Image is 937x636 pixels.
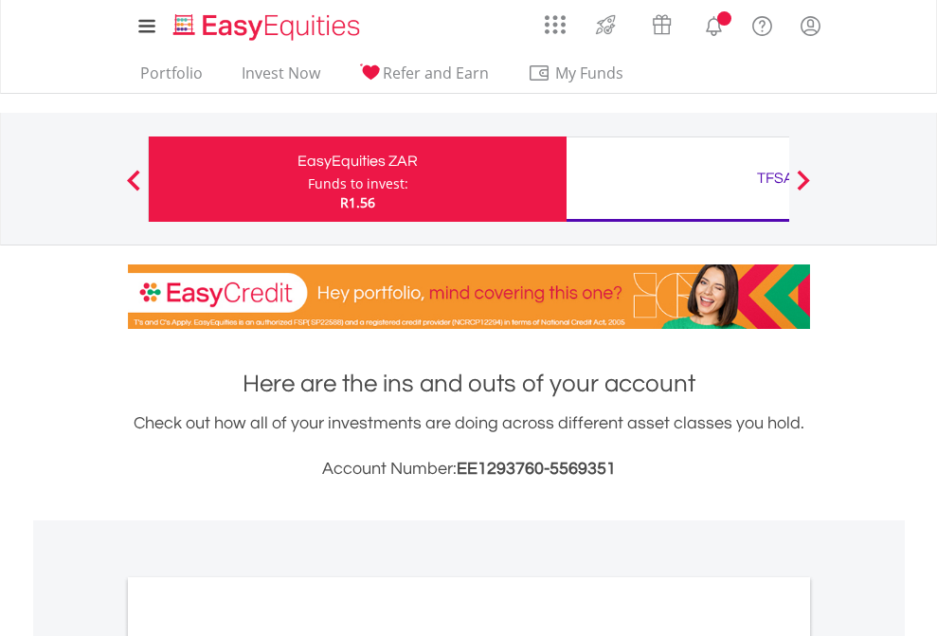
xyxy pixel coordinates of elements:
div: Check out how all of your investments are doing across different asset classes you hold. [128,410,810,482]
div: EasyEquities ZAR [160,148,555,174]
img: EasyCredit Promotion Banner [128,264,810,329]
h1: Here are the ins and outs of your account [128,367,810,401]
a: AppsGrid [532,5,578,35]
a: Vouchers [634,5,690,40]
img: thrive-v2.svg [590,9,622,40]
span: Refer and Earn [383,63,489,83]
button: Previous [115,179,153,198]
img: vouchers-v2.svg [646,9,677,40]
a: Refer and Earn [351,64,496,93]
span: My Funds [528,61,652,85]
button: Next [784,179,822,198]
a: Home page [166,5,368,43]
div: Funds to invest: [308,174,408,193]
a: My Profile [786,5,835,46]
a: Portfolio [133,64,210,93]
a: FAQ's and Support [738,5,786,43]
span: EE1293760-5569351 [457,460,616,478]
span: R1.56 [340,193,375,211]
a: Notifications [690,5,738,43]
img: EasyEquities_Logo.png [170,11,368,43]
a: Invest Now [234,64,328,93]
img: grid-menu-icon.svg [545,14,566,35]
h3: Account Number: [128,456,810,482]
